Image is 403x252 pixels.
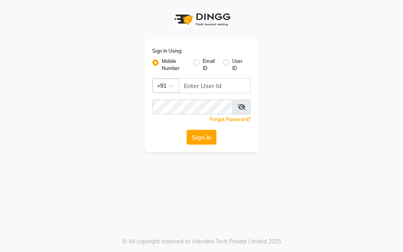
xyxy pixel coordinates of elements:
[152,99,233,114] input: Username
[162,58,187,72] label: Mobile Number
[203,58,216,72] label: Email ID
[210,116,251,122] a: Forgot Password?
[187,130,216,145] button: Sign In
[232,58,244,72] label: User ID
[170,8,233,31] img: logo1.svg
[152,48,182,55] label: Sign In Using:
[179,78,251,93] input: Username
